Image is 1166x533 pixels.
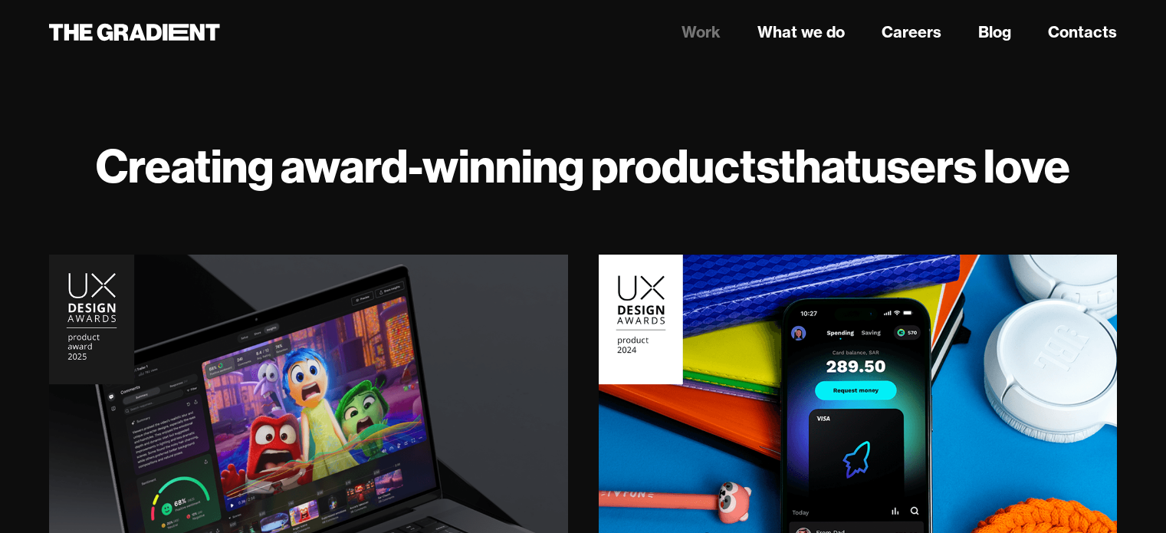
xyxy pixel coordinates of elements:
[882,21,941,44] a: Careers
[978,21,1011,44] a: Blog
[49,138,1117,193] h1: Creating award-winning products users love
[757,21,845,44] a: What we do
[682,21,721,44] a: Work
[1048,21,1117,44] a: Contacts
[779,137,861,195] strong: that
